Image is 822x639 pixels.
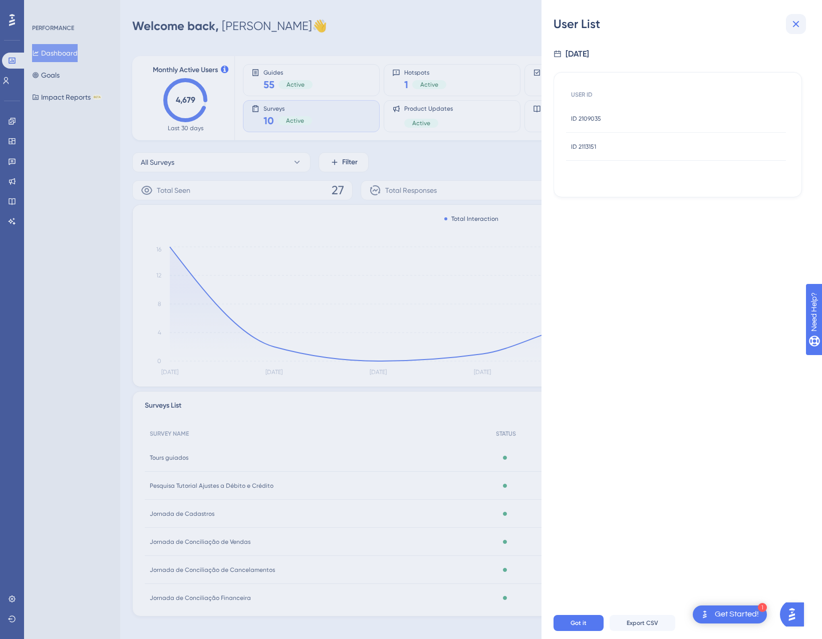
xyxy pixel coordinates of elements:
[571,143,596,151] span: ID 2113151
[571,619,587,627] span: Got it
[715,609,759,620] div: Get Started!
[699,608,711,620] img: launcher-image-alternative-text
[24,3,63,15] span: Need Help?
[571,91,593,99] span: USER ID
[566,48,589,60] div: [DATE]
[627,619,658,627] span: Export CSV
[610,615,675,631] button: Export CSV
[758,603,767,612] div: 1
[554,16,810,32] div: User List
[554,615,604,631] button: Got it
[780,599,810,629] iframe: UserGuiding AI Assistant Launcher
[693,605,767,623] div: Open Get Started! checklist, remaining modules: 1
[571,115,601,123] span: ID 2109035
